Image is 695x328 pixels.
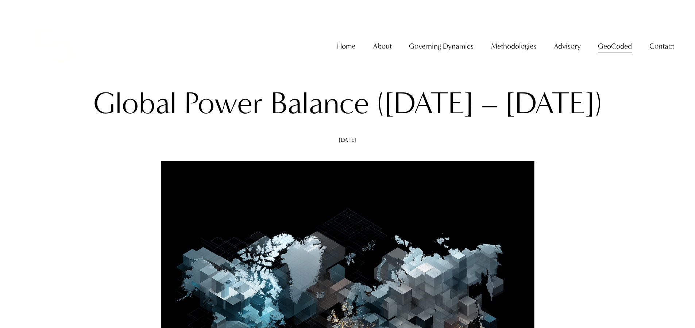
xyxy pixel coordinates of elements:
a: GeoCoded [598,39,632,54]
span: Contact [649,39,674,53]
span: Advisory [554,39,581,53]
a: folder dropdown [649,39,674,54]
span: Governing Dynamics [409,39,474,53]
img: Christopher Sanchez &amp; Co. [21,12,88,80]
span: Methodologies [491,39,536,53]
span: [DATE] [339,136,356,143]
a: folder dropdown [554,39,581,54]
a: folder dropdown [409,39,474,54]
a: Home [337,39,355,54]
span: About [373,39,392,53]
a: folder dropdown [491,39,536,54]
a: folder dropdown [373,39,392,54]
